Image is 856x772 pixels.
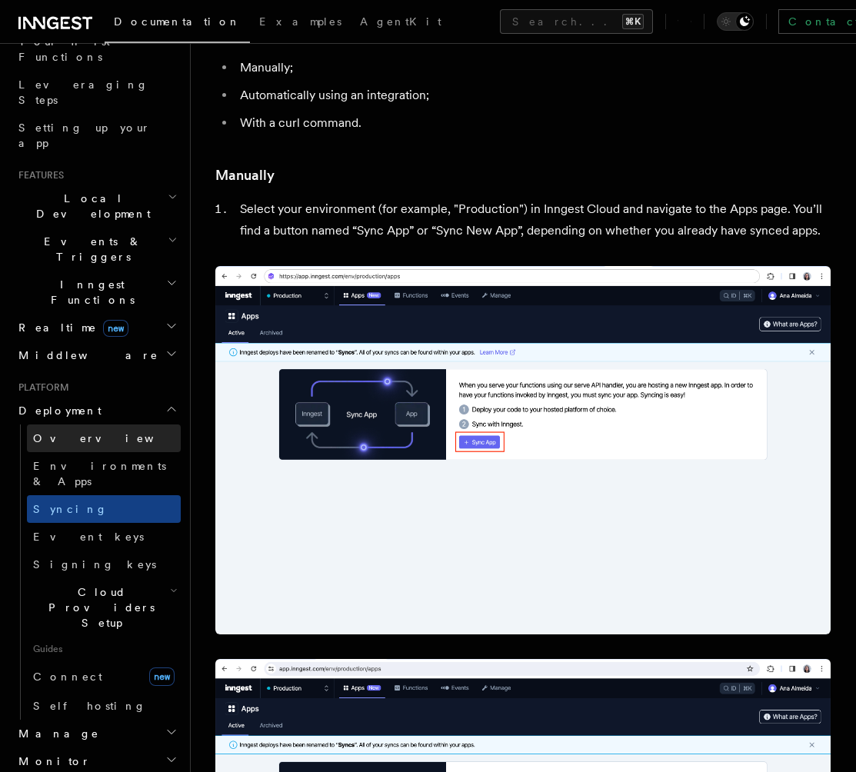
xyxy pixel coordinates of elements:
a: Manually [215,165,275,186]
span: Deployment [12,403,102,418]
button: Inngest Functions [12,271,181,314]
span: Connect [33,671,102,683]
a: Examples [250,5,351,42]
span: Environments & Apps [33,460,166,487]
a: Self hosting [27,692,181,720]
span: Self hosting [33,700,146,712]
span: Events & Triggers [12,234,168,265]
button: Search...⌘K [500,9,653,34]
a: Event keys [27,523,181,551]
span: Signing keys [33,558,156,571]
span: Manage [12,726,99,741]
li: Automatically using an integration; [235,85,831,106]
button: Deployment [12,397,181,424]
button: Events & Triggers [12,228,181,271]
a: Overview [27,424,181,452]
a: AgentKit [351,5,451,42]
span: AgentKit [360,15,441,28]
a: Environments & Apps [27,452,181,495]
span: Cloud Providers Setup [27,584,170,631]
span: Examples [259,15,341,28]
img: Inngest Cloud screen with sync App button when you have no apps synced yet [215,266,831,634]
span: new [149,667,175,686]
button: Manage [12,720,181,747]
span: Syncing [33,503,108,515]
span: Leveraging Steps [18,78,148,106]
button: Toggle dark mode [717,12,754,31]
span: Realtime [12,320,128,335]
span: Inngest Functions [12,277,166,308]
span: Documentation [114,15,241,28]
li: Manually; [235,57,831,78]
kbd: ⌘K [622,14,644,29]
li: With a curl command. [235,112,831,134]
span: new [103,320,128,337]
button: Middleware [12,341,181,369]
span: Overview [33,432,192,444]
span: Monitor [12,754,91,769]
a: Syncing [27,495,181,523]
a: Connectnew [27,661,181,692]
a: Signing keys [27,551,181,578]
button: Local Development [12,185,181,228]
span: Platform [12,381,69,394]
span: Event keys [33,531,144,543]
a: Documentation [105,5,250,43]
a: Your first Functions [12,28,181,71]
button: Cloud Providers Setup [27,578,181,637]
span: Middleware [12,348,158,363]
div: Deployment [12,424,181,720]
button: Realtimenew [12,314,181,341]
span: Setting up your app [18,121,151,149]
a: Leveraging Steps [12,71,181,114]
span: Local Development [12,191,168,221]
li: Select your environment (for example, "Production") in Inngest Cloud and navigate to the Apps pag... [235,198,831,241]
span: Features [12,169,64,181]
span: Guides [27,637,181,661]
a: Setting up your app [12,114,181,157]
